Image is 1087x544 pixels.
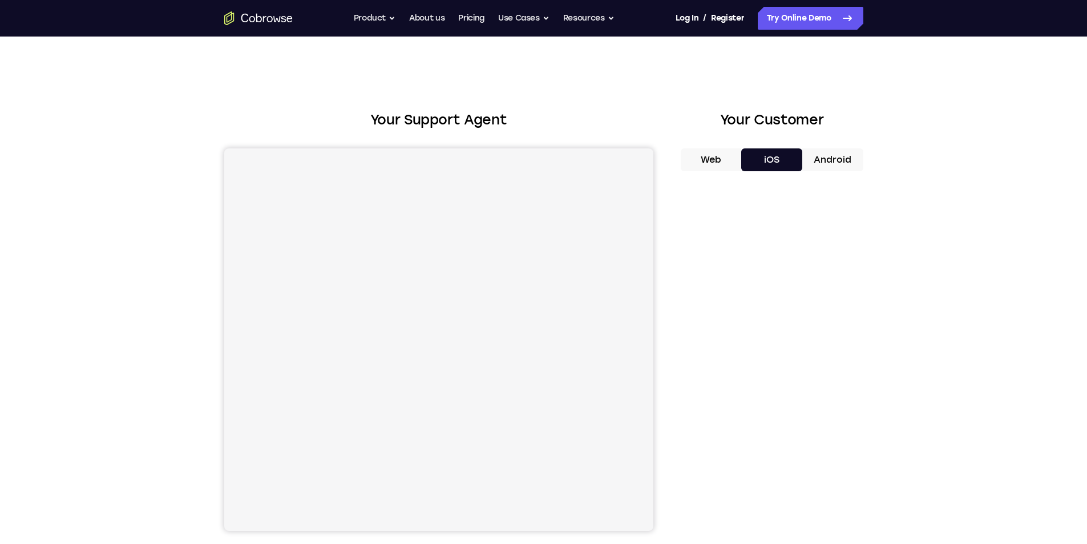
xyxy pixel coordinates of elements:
[458,7,484,30] a: Pricing
[703,11,706,25] span: /
[802,148,863,171] button: Android
[681,148,742,171] button: Web
[711,7,744,30] a: Register
[224,11,293,25] a: Go to the home page
[224,110,653,130] h2: Your Support Agent
[409,7,445,30] a: About us
[681,110,863,130] h2: Your Customer
[741,148,802,171] button: iOS
[224,148,653,531] iframe: Agent
[498,7,549,30] button: Use Cases
[354,7,396,30] button: Product
[676,7,698,30] a: Log In
[758,7,863,30] a: Try Online Demo
[563,7,615,30] button: Resources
